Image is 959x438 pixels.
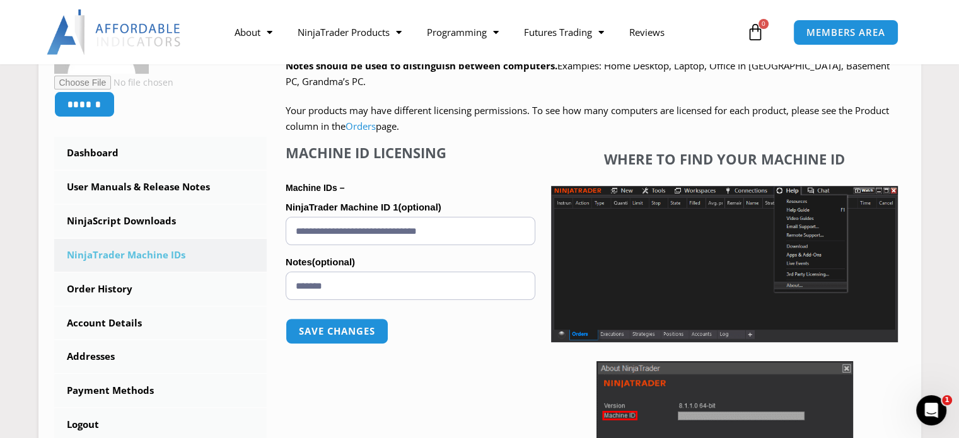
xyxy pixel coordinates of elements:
span: (optional) [312,256,355,267]
a: Account Details [54,307,267,340]
span: Your products may have different licensing permissions. To see how many computers are licensed fo... [286,104,889,133]
a: Futures Trading [511,18,617,47]
img: LogoAI | Affordable Indicators – NinjaTrader [47,9,182,55]
a: Payment Methods [54,374,267,407]
img: Screenshot 2025-01-17 1155544 | Affordable Indicators – NinjaTrader [551,186,898,342]
a: NinjaTrader Machine IDs [54,239,267,272]
a: Order History [54,273,267,306]
a: User Manuals & Release Notes [54,171,267,204]
label: Notes [286,253,535,272]
a: NinjaScript Downloads [54,205,267,238]
h4: Machine ID Licensing [286,144,535,161]
a: 0 [728,14,783,50]
strong: Machine IDs – [286,183,344,193]
a: Dashboard [54,137,267,170]
span: 1 [942,395,952,405]
a: NinjaTrader Products [285,18,414,47]
a: Orders [346,120,376,132]
nav: Menu [222,18,743,47]
span: MEMBERS AREA [806,28,885,37]
iframe: Intercom live chat [916,395,946,425]
a: Addresses [54,340,267,373]
label: NinjaTrader Machine ID 1 [286,198,535,217]
strong: Notes should be used to distinguish between computers. [286,59,557,72]
span: (optional) [398,202,441,212]
a: MEMBERS AREA [793,20,898,45]
a: Reviews [617,18,677,47]
span: 0 [758,19,769,29]
a: Programming [414,18,511,47]
h4: Where to find your Machine ID [551,151,898,167]
button: Save changes [286,318,388,344]
a: About [222,18,285,47]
